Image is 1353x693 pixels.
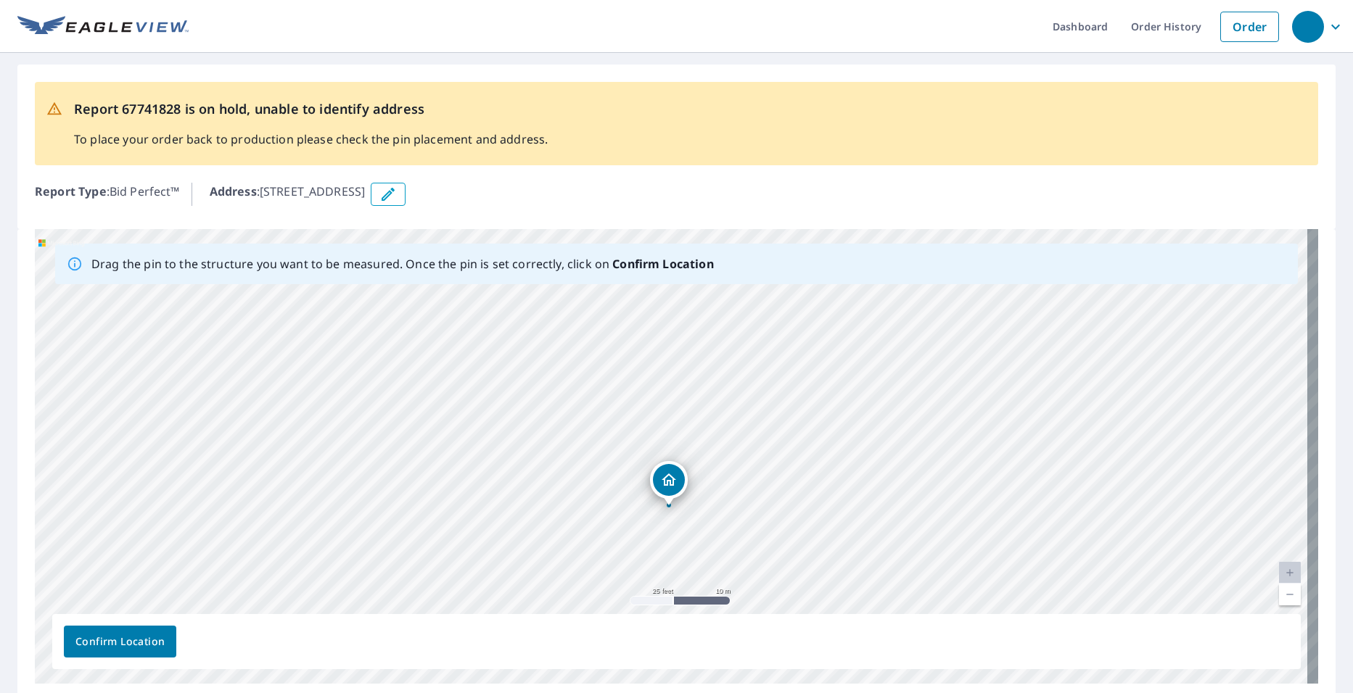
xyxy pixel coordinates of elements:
span: Confirm Location [75,633,165,651]
button: Confirm Location [64,626,176,657]
a: Order [1220,12,1279,42]
a: Current Level 20, Zoom In Disabled [1279,562,1301,584]
img: EV Logo [17,16,189,38]
a: Current Level 20, Zoom Out [1279,584,1301,605]
p: To place your order back to production please check the pin placement and address. [74,130,548,148]
p: : Bid Perfect™ [35,183,180,206]
p: : [STREET_ADDRESS] [210,183,366,206]
b: Confirm Location [612,256,713,272]
b: Address [210,183,257,199]
b: Report Type [35,183,107,199]
p: Report 67741828 is on hold, unable to identify address [74,99,548,119]
p: Drag the pin to the structure you want to be measured. Once the pin is set correctly, click on [91,255,714,273]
